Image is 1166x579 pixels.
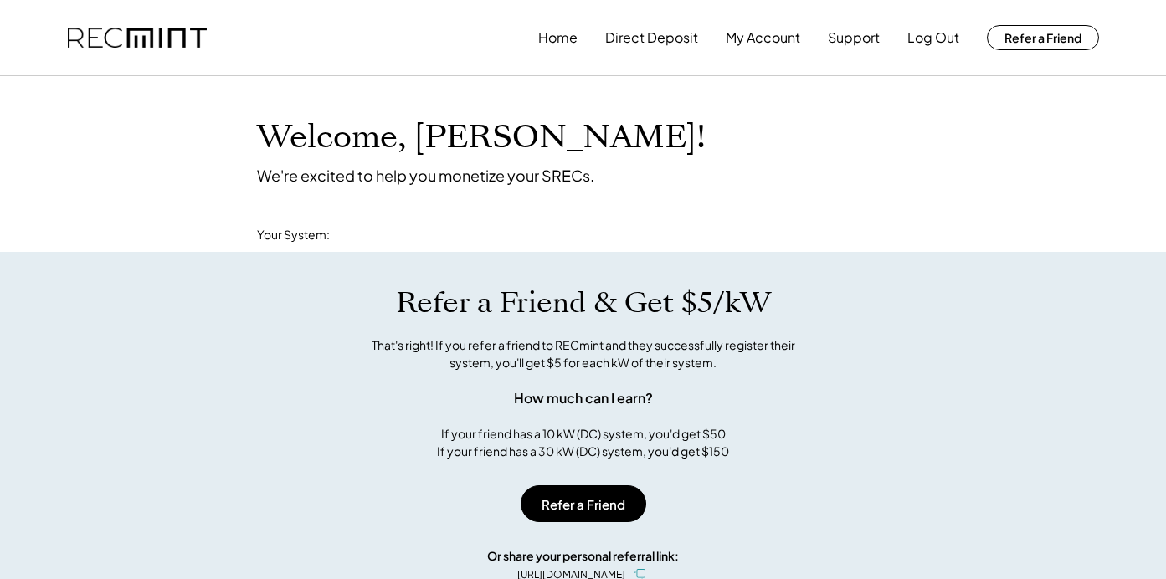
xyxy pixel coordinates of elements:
button: My Account [726,21,800,54]
div: How much can I earn? [514,388,653,408]
h1: Welcome, [PERSON_NAME]! [257,118,706,157]
img: recmint-logotype%403x.png [68,28,207,49]
button: Support [828,21,880,54]
div: Your System: [257,227,330,243]
button: Log Out [907,21,959,54]
div: That's right! If you refer a friend to RECmint and they successfully register their system, you'l... [353,336,814,371]
h1: Refer a Friend & Get $5/kW [396,285,771,320]
div: If your friend has a 10 kW (DC) system, you'd get $50 If your friend has a 30 kW (DC) system, you... [437,425,729,460]
button: Refer a Friend [521,485,646,522]
button: Home [538,21,578,54]
button: Refer a Friend [987,25,1099,50]
div: Or share your personal referral link: [487,547,679,565]
div: We're excited to help you monetize your SRECs. [257,166,594,185]
button: Direct Deposit [605,21,698,54]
